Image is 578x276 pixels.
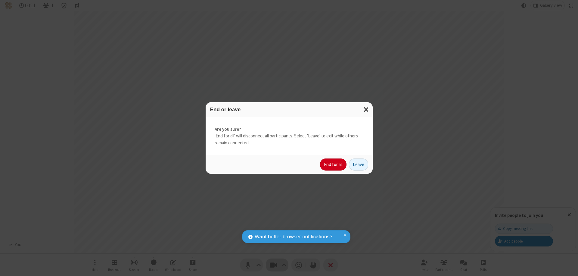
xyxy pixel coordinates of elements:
h3: End or leave [210,107,368,112]
button: End for all [320,158,346,171]
button: Close modal [360,102,373,117]
div: 'End for all' will disconnect all participants. Select 'Leave' to exit while others remain connec... [206,117,373,155]
button: Leave [349,158,368,171]
strong: Are you sure? [215,126,364,133]
span: Want better browser notifications? [255,233,332,241]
